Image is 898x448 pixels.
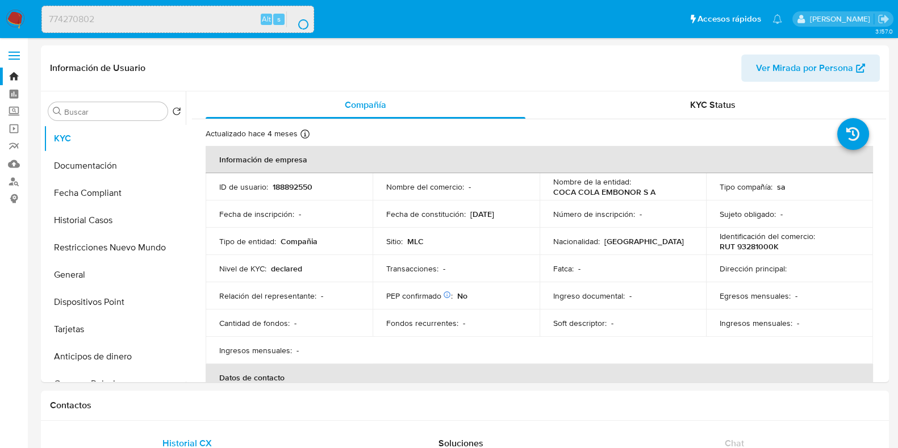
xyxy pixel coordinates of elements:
[604,236,684,246] p: [GEOGRAPHIC_DATA]
[720,241,779,252] p: RUT 93281000K
[296,345,299,355] p: -
[50,400,880,411] h1: Contactos
[407,236,424,246] p: MLC
[44,207,186,234] button: Historial Casos
[463,318,465,328] p: -
[470,209,494,219] p: [DATE]
[219,345,292,355] p: Ingresos mensuales :
[44,234,186,261] button: Restricciones Nuevo Mundo
[629,291,632,301] p: -
[271,263,302,274] p: declared
[386,182,464,192] p: Nombre del comercio :
[206,146,873,173] th: Información de empresa
[690,98,736,111] span: KYC Status
[294,318,296,328] p: -
[262,14,271,24] span: Alt
[219,291,316,301] p: Relación del representante :
[756,55,853,82] span: Ver Mirada por Persona
[206,128,298,139] p: Actualizado hace 4 meses
[809,14,874,24] p: camilafernanda.paredessaldano@mercadolibre.cl
[44,125,186,152] button: KYC
[273,182,312,192] p: 188892550
[386,291,453,301] p: PEP confirmado :
[281,236,318,246] p: Compañia
[206,364,873,391] th: Datos de contacto
[44,288,186,316] button: Dispositivos Point
[277,14,281,24] span: s
[299,209,301,219] p: -
[386,209,466,219] p: Fecha de constitución :
[172,107,181,119] button: Volver al orden por defecto
[44,316,186,343] button: Tarjetas
[611,318,613,328] p: -
[219,263,266,274] p: Nivel de KYC :
[720,182,772,192] p: Tipo compañía :
[640,209,642,219] p: -
[443,263,445,274] p: -
[697,13,761,25] span: Accesos rápidos
[797,318,799,328] p: -
[386,236,403,246] p: Sitio :
[772,14,782,24] a: Notificaciones
[878,13,889,25] a: Salir
[720,209,776,219] p: Sujeto obligado :
[44,370,186,397] button: Cruces y Relaciones
[219,209,294,219] p: Fecha de inscripción :
[42,12,314,27] input: Buscar usuario o caso...
[720,318,792,328] p: Ingresos mensuales :
[286,11,310,27] button: search-icon
[553,263,574,274] p: Fatca :
[741,55,880,82] button: Ver Mirada por Persona
[553,318,607,328] p: Soft descriptor :
[219,318,290,328] p: Cantidad de fondos :
[553,177,631,187] p: Nombre de la entidad :
[720,291,791,301] p: Egresos mensuales :
[44,343,186,370] button: Anticipos de dinero
[553,291,625,301] p: Ingreso documental :
[386,263,438,274] p: Transacciones :
[720,263,787,274] p: Dirección principal :
[44,261,186,288] button: General
[553,209,635,219] p: Número de inscripción :
[578,263,580,274] p: -
[219,236,276,246] p: Tipo de entidad :
[457,291,467,301] p: No
[553,236,600,246] p: Nacionalidad :
[553,187,655,197] p: COCA COLA EMBONOR S A
[720,231,815,241] p: Identificación del comercio :
[780,209,783,219] p: -
[795,291,797,301] p: -
[345,98,386,111] span: Compañía
[777,182,786,192] p: sa
[386,318,458,328] p: Fondos recurrentes :
[50,62,145,74] h1: Información de Usuario
[64,107,163,117] input: Buscar
[53,107,62,116] button: Buscar
[44,179,186,207] button: Fecha Compliant
[44,152,186,179] button: Documentación
[321,291,323,301] p: -
[219,182,268,192] p: ID de usuario :
[469,182,471,192] p: -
